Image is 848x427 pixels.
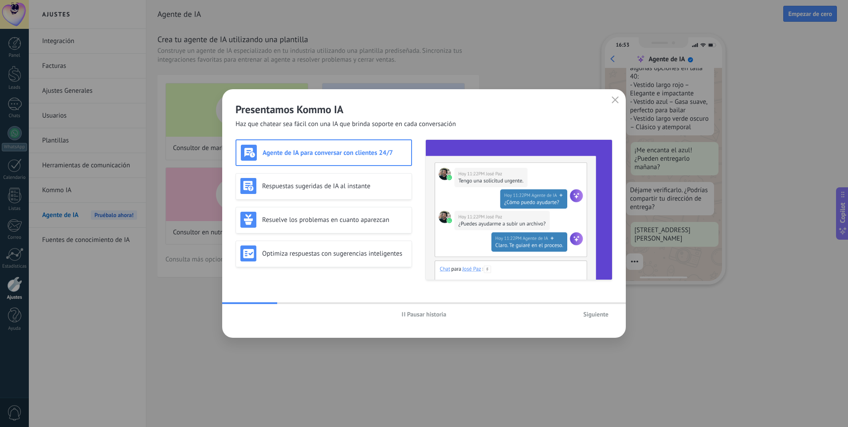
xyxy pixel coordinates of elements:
h3: Respuestas sugeridas de IA al instante [262,182,407,190]
span: Pausar historia [407,311,447,317]
button: Siguiente [579,308,612,321]
span: Siguiente [583,311,609,317]
h2: Presentamos Kommo IA [236,103,612,116]
span: Haz que chatear sea fácil con una IA que brinda soporte en cada conversación [236,120,456,129]
h3: Resuelve los problemas en cuanto aparezcan [262,216,407,224]
button: Pausar historia [398,308,451,321]
h3: Optimiza respuestas con sugerencias inteligentes [262,249,407,258]
h3: Agente de IA para conversar con clientes 24/7 [263,149,407,157]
